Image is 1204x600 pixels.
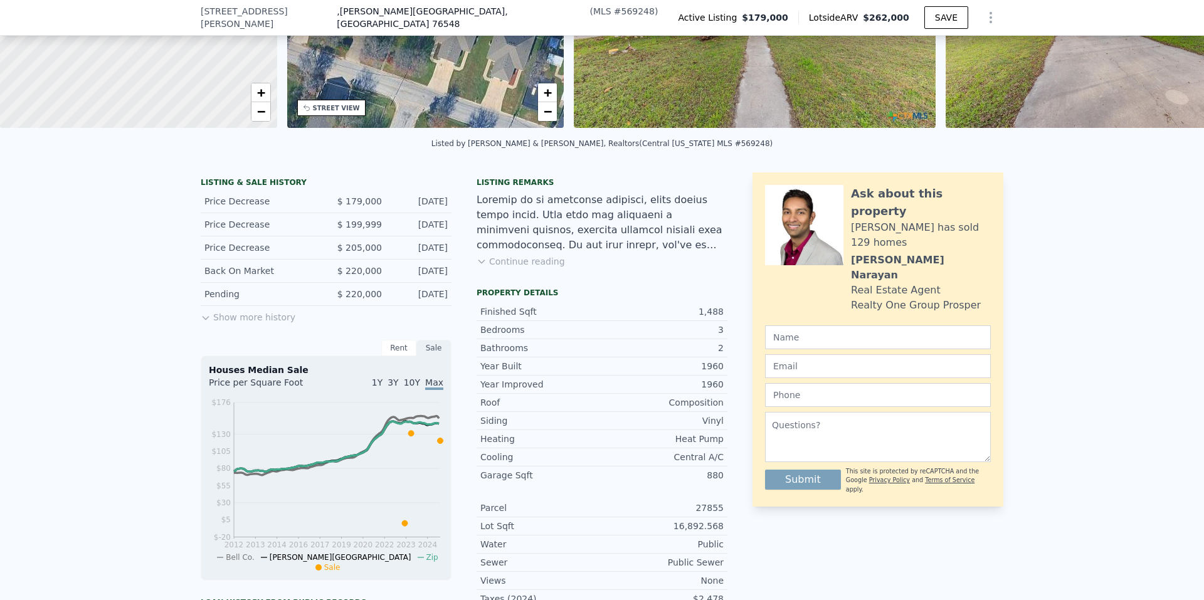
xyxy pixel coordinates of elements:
div: Loremip do si ametconse adipisci, elits doeius tempo incid. Utla etdo mag aliquaeni a minimveni q... [477,192,727,253]
div: Year Improved [480,378,602,391]
span: [STREET_ADDRESS][PERSON_NAME] [201,5,337,30]
tspan: 2022 [375,540,394,549]
input: Email [765,354,991,378]
div: None [602,574,724,587]
span: Active Listing [678,11,742,24]
button: Show more history [201,306,295,324]
div: Property details [477,288,727,298]
div: This site is protected by reCAPTCHA and the Google and apply. [846,467,991,494]
span: , [PERSON_NAME][GEOGRAPHIC_DATA] [337,5,587,30]
span: − [256,103,265,119]
div: Sewer [480,556,602,569]
tspan: $55 [216,482,231,490]
tspan: $130 [211,430,231,439]
div: Composition [602,396,724,409]
button: SAVE [924,6,968,29]
tspan: $105 [211,447,231,456]
a: Zoom out [251,102,270,121]
div: Rent [381,340,416,356]
div: Public Sewer [602,556,724,569]
div: 880 [602,469,724,482]
div: Price Decrease [204,241,316,254]
span: $262,000 [863,13,909,23]
div: Bedrooms [480,324,602,336]
div: Bathrooms [480,342,602,354]
div: [PERSON_NAME] Narayan [851,253,991,283]
div: Central A/C [602,451,724,463]
span: # 569248 [614,6,655,16]
span: + [256,85,265,100]
input: Phone [765,383,991,407]
div: Listed by [PERSON_NAME] & [PERSON_NAME], Realtors (Central [US_STATE] MLS #569248) [431,139,773,148]
div: Real Estate Agent [851,283,941,298]
tspan: $176 [211,398,231,407]
div: [PERSON_NAME] has sold 129 homes [851,220,991,250]
div: 1960 [602,378,724,391]
div: Listing remarks [477,177,727,187]
tspan: 2013 [246,540,265,549]
div: 1960 [602,360,724,372]
div: [DATE] [392,218,448,231]
div: [DATE] [392,288,448,300]
div: Year Built [480,360,602,372]
span: 10Y [404,377,420,387]
div: [DATE] [392,265,448,277]
div: 3 [602,324,724,336]
div: Lot Sqft [480,520,602,532]
div: Vinyl [602,414,724,427]
div: Roof [480,396,602,409]
div: Ask about this property [851,185,991,220]
div: Siding [480,414,602,427]
span: Bell Co. [226,553,254,562]
a: Terms of Service [925,476,974,483]
div: [DATE] [392,195,448,208]
button: Show Options [978,5,1003,30]
div: 16,892.568 [602,520,724,532]
tspan: 2023 [396,540,416,549]
div: Cooling [480,451,602,463]
div: 27855 [602,502,724,514]
div: Water [480,538,602,550]
span: $ 205,000 [337,243,382,253]
button: Submit [765,470,841,490]
div: Back On Market [204,265,316,277]
button: Continue reading [477,255,565,268]
span: Max [425,377,443,390]
span: $ 179,000 [337,196,382,206]
input: Name [765,325,991,349]
span: 1Y [372,377,383,387]
div: Heat Pump [602,433,724,445]
div: ( ) [590,5,658,18]
tspan: 2016 [289,540,309,549]
tspan: 2014 [267,540,287,549]
tspan: 2017 [310,540,330,549]
span: Lotside ARV [809,11,863,24]
div: LISTING & SALE HISTORY [201,177,451,190]
div: Garage Sqft [480,469,602,482]
span: Zip [426,553,438,562]
span: [PERSON_NAME][GEOGRAPHIC_DATA] [270,553,411,562]
div: Realty One Group Prosper [851,298,981,313]
span: $ 220,000 [337,266,382,276]
div: [DATE] [392,241,448,254]
a: Zoom out [538,102,557,121]
tspan: 2024 [418,540,438,549]
div: Parcel [480,502,602,514]
span: $ 199,999 [337,219,382,229]
div: 1,488 [602,305,724,318]
tspan: $80 [216,464,231,473]
div: Views [480,574,602,587]
div: Price per Square Foot [209,376,326,396]
tspan: 2012 [224,540,244,549]
tspan: $-20 [214,533,231,542]
div: Houses Median Sale [209,364,443,376]
span: $ 220,000 [337,289,382,299]
div: 2 [602,342,724,354]
a: Zoom in [538,83,557,102]
div: Price Decrease [204,195,316,208]
div: Finished Sqft [480,305,602,318]
tspan: $30 [216,498,231,507]
tspan: 2019 [332,540,351,549]
a: Privacy Policy [869,476,910,483]
div: Public [602,538,724,550]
